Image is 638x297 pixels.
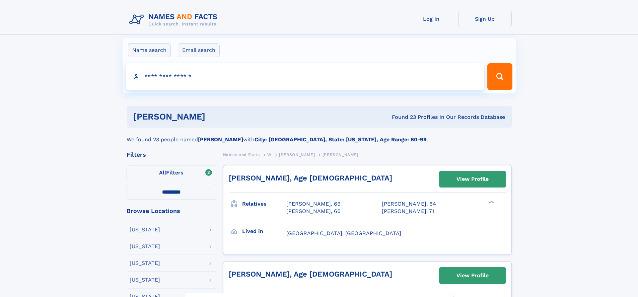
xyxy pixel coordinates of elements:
[133,113,299,121] h1: [PERSON_NAME]
[127,11,223,29] img: Logo Names and Facts
[286,230,401,236] span: [GEOGRAPHIC_DATA], [GEOGRAPHIC_DATA]
[126,63,485,90] input: search input
[178,43,220,57] label: Email search
[323,152,358,157] span: [PERSON_NAME]
[456,171,489,187] div: View Profile
[127,165,216,181] label: Filters
[130,244,160,249] div: [US_STATE]
[130,277,160,283] div: [US_STATE]
[242,226,286,237] h3: Lived in
[456,268,489,283] div: View Profile
[198,136,243,143] b: [PERSON_NAME]
[223,150,260,159] a: Names and Facts
[439,268,506,284] a: View Profile
[382,208,434,215] a: [PERSON_NAME], 71
[127,152,216,158] div: Filters
[130,227,160,232] div: [US_STATE]
[279,150,315,159] a: [PERSON_NAME]
[128,43,171,57] label: Name search
[298,114,505,121] div: Found 23 Profiles In Our Records Database
[255,136,427,143] b: City: [GEOGRAPHIC_DATA], State: [US_STATE], Age Range: 60-99
[279,152,315,157] span: [PERSON_NAME]
[439,171,506,187] a: View Profile
[159,169,166,176] span: All
[487,63,512,90] button: Search Button
[229,174,392,182] a: [PERSON_NAME], Age [DEMOGRAPHIC_DATA]
[267,150,272,159] a: W
[242,198,286,210] h3: Relatives
[382,200,436,208] a: [PERSON_NAME], 64
[286,208,341,215] a: [PERSON_NAME], 66
[267,152,272,157] span: W
[487,200,495,205] div: ❯
[405,11,458,27] a: Log In
[127,128,512,144] div: We found 23 people named with .
[458,11,512,27] a: Sign Up
[286,200,341,208] a: [PERSON_NAME], 69
[127,208,216,214] div: Browse Locations
[229,270,392,278] a: [PERSON_NAME], Age [DEMOGRAPHIC_DATA]
[130,261,160,266] div: [US_STATE]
